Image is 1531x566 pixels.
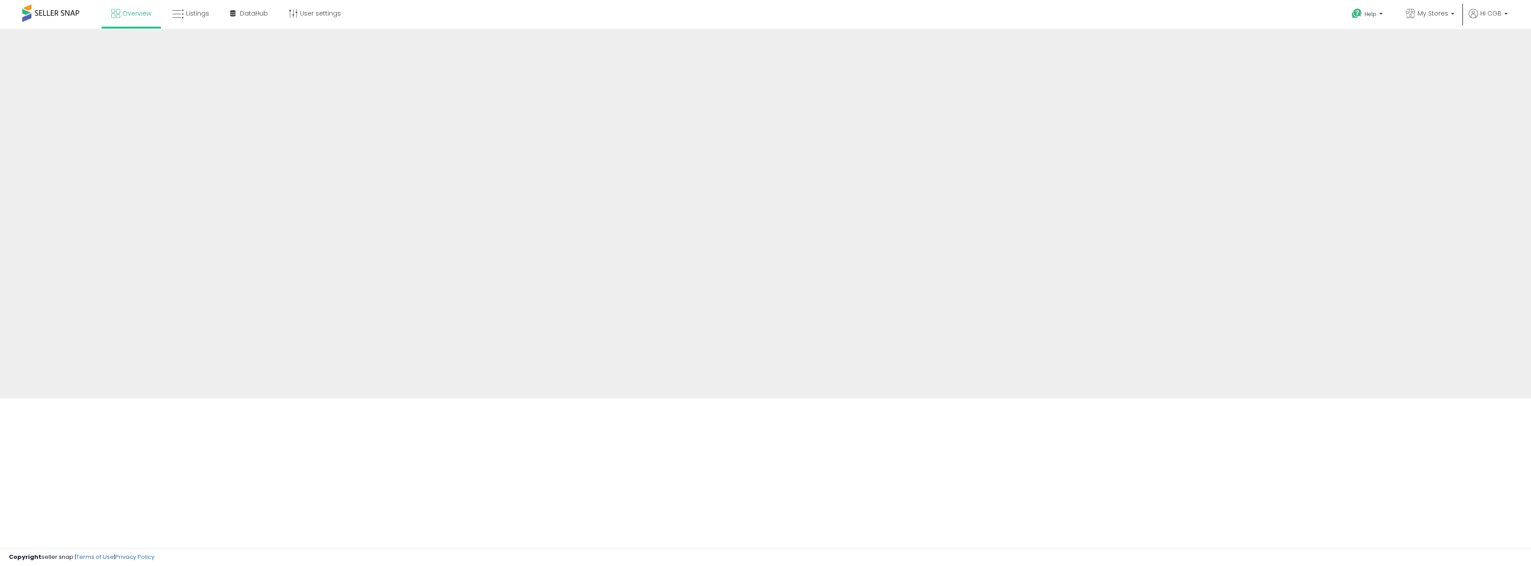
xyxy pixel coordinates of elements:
[1351,8,1362,19] i: Get Help
[1418,9,1448,18] span: My Stores
[186,9,209,18] span: Listings
[1345,1,1392,29] a: Help
[1365,10,1377,18] span: Help
[240,9,268,18] span: DataHub
[1469,9,1508,29] a: Hi CGB
[122,9,151,18] span: Overview
[1480,9,1502,18] span: Hi CGB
